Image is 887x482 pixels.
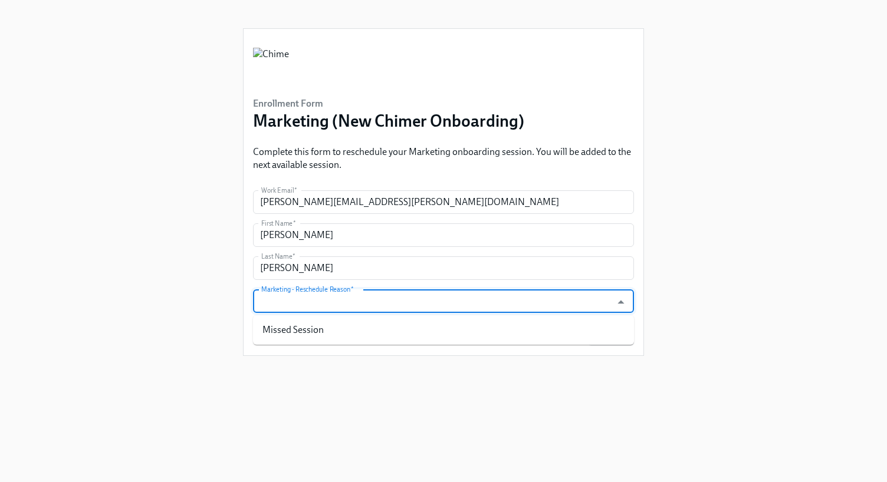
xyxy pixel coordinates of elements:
[612,293,630,311] button: Close
[253,320,634,340] li: Missed Session
[253,48,289,83] img: Chime
[253,110,524,131] h3: Marketing (New Chimer Onboarding)
[253,146,634,171] p: Complete this form to reschedule your Marketing onboarding session. You will be added to the next...
[253,97,524,110] h6: Enrollment Form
